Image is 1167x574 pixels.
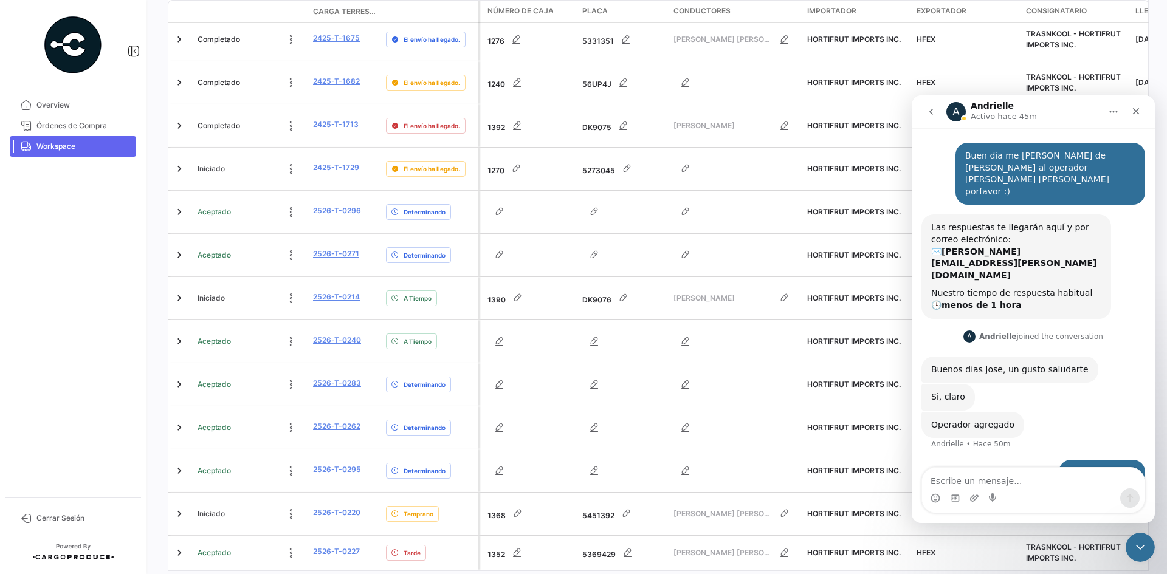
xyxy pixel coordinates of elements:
[404,337,432,346] span: A Tiempo
[577,1,669,22] datatable-header-cell: Placa
[36,513,131,524] span: Cerrar Sesión
[487,27,573,52] div: 1276
[198,293,225,304] span: Iniciado
[198,379,231,390] span: Aceptado
[807,5,856,16] span: Importador
[173,547,185,559] a: Expand/Collapse Row
[404,121,460,131] span: El envío ha llegado.
[313,546,360,557] a: 2526-T-0227
[36,100,131,111] span: Overview
[404,548,421,558] span: Tarde
[487,502,573,526] div: 1368
[487,114,573,138] div: 1392
[582,70,664,95] div: 56UP4J
[198,250,231,261] span: Aceptado
[582,114,664,138] div: DK9075
[917,35,935,44] span: HFEX
[582,541,664,565] div: 5369429
[807,466,901,475] span: HORTIFRUT IMPORTS INC.
[912,95,1155,523] iframe: Intercom live chat
[807,207,901,216] span: HORTIFRUT IMPORTS INC.
[582,5,608,16] span: Placa
[198,422,231,433] span: Aceptado
[198,163,225,174] span: Iniciado
[807,78,901,87] span: HORTIFRUT IMPORTS INC.
[1021,1,1131,22] datatable-header-cell: Consignatario
[173,292,185,304] a: Expand/Collapse Row
[198,120,240,131] span: Completado
[313,76,360,87] a: 2425-T-1682
[313,292,360,302] a: 2526-T-0214
[313,335,361,346] a: 2526-T-0240
[173,249,185,261] a: Expand/Collapse Row
[487,5,554,16] span: Número de Caja
[313,205,361,216] a: 2526-T-0296
[313,507,360,518] a: 2526-T-0220
[673,293,773,304] span: [PERSON_NAME]
[1026,29,1121,49] span: TRASNKOOL - HORTIFRUT IMPORTS INC.
[404,466,446,476] span: Determinando
[36,141,131,152] span: Workspace
[198,336,231,347] span: Aceptado
[404,250,446,260] span: Determinando
[173,77,185,89] a: Expand/Collapse Row
[198,508,225,519] span: Iniciado
[313,162,359,173] a: 2425-T-1729
[807,250,901,259] span: HORTIFRUT IMPORTS INC.
[173,120,185,132] a: Expand/Collapse Row
[917,78,935,87] span: HFEX
[404,164,460,174] span: El envío ha llegado.
[802,1,912,22] datatable-header-cell: Importador
[582,502,664,526] div: 5451392
[917,5,966,16] span: Exportador
[912,1,1021,22] datatable-header-cell: Exportador
[173,33,185,46] a: Expand/Collapse Row
[404,423,446,432] span: Determinando
[807,548,901,557] span: HORTIFRUT IMPORTS INC.
[582,286,664,310] div: DK9076
[673,547,773,558] span: [PERSON_NAME] [PERSON_NAME]
[313,119,359,130] a: 2425-T-1713
[807,423,901,432] span: HORTIFRUT IMPORTS INC.
[807,164,901,173] span: HORTIFRUT IMPORTS INC.
[807,380,901,389] span: HORTIFRUT IMPORTS INC.
[807,337,901,346] span: HORTIFRUT IMPORTS INC.
[198,465,231,476] span: Aceptado
[1126,533,1155,562] iframe: Intercom live chat
[487,541,573,565] div: 1352
[198,34,240,45] span: Completado
[807,35,901,44] span: HORTIFRUT IMPORTS INC.
[198,77,240,88] span: Completado
[10,136,136,157] a: Workspace
[313,6,376,17] span: Carga Terrestre #
[313,33,360,44] a: 2425-T-1675
[673,34,773,45] span: [PERSON_NAME] [PERSON_NAME]
[10,115,136,136] a: Órdenes de Compra
[313,421,360,432] a: 2526-T-0262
